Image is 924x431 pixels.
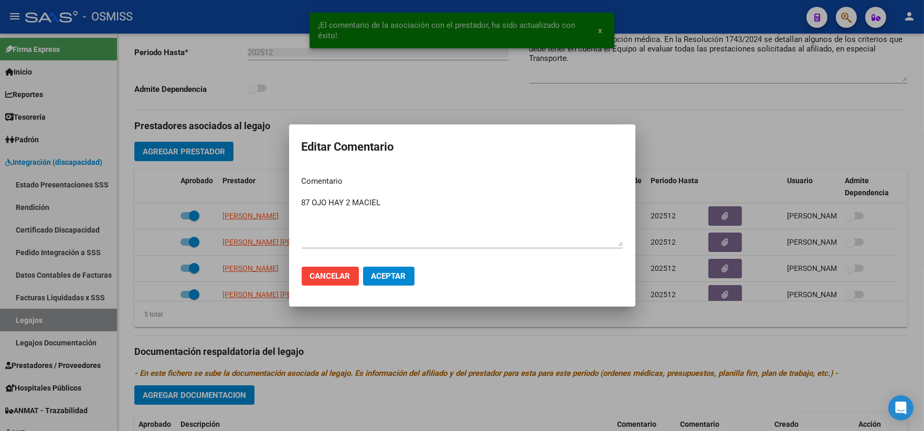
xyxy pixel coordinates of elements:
span: Cancelar [310,271,351,281]
p: Comentario [302,175,623,187]
button: Cancelar [302,267,359,286]
span: Aceptar [371,271,406,281]
div: Open Intercom Messenger [888,395,914,421]
h2: Editar Comentario [302,137,623,157]
button: Aceptar [363,267,415,286]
